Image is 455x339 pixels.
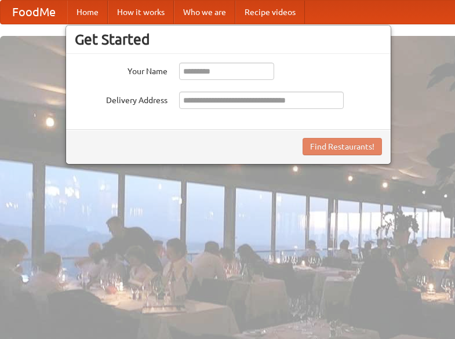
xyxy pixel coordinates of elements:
[1,1,67,24] a: FoodMe
[235,1,305,24] a: Recipe videos
[75,31,382,48] h3: Get Started
[108,1,174,24] a: How it works
[75,92,168,106] label: Delivery Address
[174,1,235,24] a: Who we are
[75,63,168,77] label: Your Name
[67,1,108,24] a: Home
[303,138,382,155] button: Find Restaurants!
